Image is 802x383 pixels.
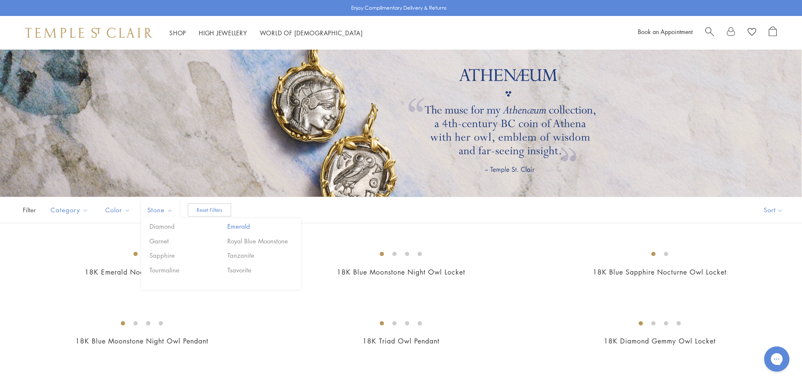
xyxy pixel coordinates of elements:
[351,4,447,12] p: Enjoy Complimentary Delivery & Returns
[705,26,714,39] a: Search
[169,29,186,37] a: ShopShop
[99,201,137,219] button: Color
[188,203,231,217] button: Reset Filters
[638,27,693,36] a: Book an Appointment
[748,26,756,39] a: View Wishlist
[75,336,208,346] a: 18K Blue Moonstone Night Owl Pendant
[85,267,200,277] a: 18K Emerald Nocturne Owl Locket
[101,205,137,215] span: Color
[337,267,465,277] a: 18K Blue Moonstone Night Owl Locket
[593,267,727,277] a: 18K Blue Sapphire Nocturne Owl Locket
[362,336,440,346] a: 18K Triad Owl Pendant
[141,201,179,219] button: Stone
[169,28,363,38] nav: Main navigation
[199,29,247,37] a: High JewelleryHigh Jewellery
[260,29,363,37] a: World of [DEMOGRAPHIC_DATA]World of [DEMOGRAPHIC_DATA]
[143,205,179,215] span: Stone
[745,197,802,223] button: Show sort by
[46,205,95,215] span: Category
[604,336,716,346] a: 18K Diamond Gemmy Owl Locket
[25,28,152,38] img: Temple St. Clair
[44,201,95,219] button: Category
[760,343,794,375] iframe: Gorgias live chat messenger
[769,26,777,39] a: Open Shopping Bag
